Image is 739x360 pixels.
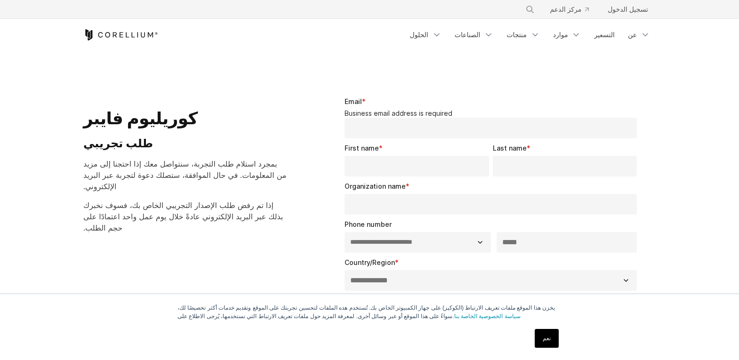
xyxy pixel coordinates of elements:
[535,329,559,348] a: نعم
[506,31,526,39] font: منتجات
[452,313,520,320] a: سياسة الخصوصية الخاصة بنا.
[83,136,153,150] font: طلب تجريبي
[345,144,379,152] span: First name
[628,31,637,39] font: عن
[345,220,392,228] span: Phone number
[177,304,555,320] font: يخزن هذا الموقع ملفات تعريف الارتباط (الكوكيز) على جهاز الكمبيوتر الخاص بك. تُستخدم هذه الملفات ل...
[345,258,395,266] span: Country/Region
[345,109,641,118] legend: Business email address is required
[514,1,656,18] div: قائمة التنقل
[594,31,615,39] font: التسعير
[345,182,406,190] span: Organization name
[608,5,648,13] font: تسجيل الدخول
[553,31,568,39] font: موارد
[83,200,283,232] font: إذا تم رفض طلب الإصدار التجريبي الخاص بك، فسوف نخبرك بذلك عبر البريد الإلكتروني عادةً خلال يوم عم...
[83,108,198,128] font: كوريليوم فايبر
[410,31,428,39] font: الحلول
[83,29,158,40] a: كوريليوم هوم
[550,5,581,13] font: مركز الدعم
[522,1,538,18] button: يبحث
[83,159,286,191] font: بمجرد استلام طلب التجربة، سنتواصل معك إذا احتجنا إلى مزيد من المعلومات. في حال الموافقة، ستصلك دع...
[543,335,551,342] font: نعم
[404,26,656,43] div: قائمة التنقل
[493,144,527,152] span: Last name
[455,31,481,39] font: الصناعات
[345,97,362,105] span: Email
